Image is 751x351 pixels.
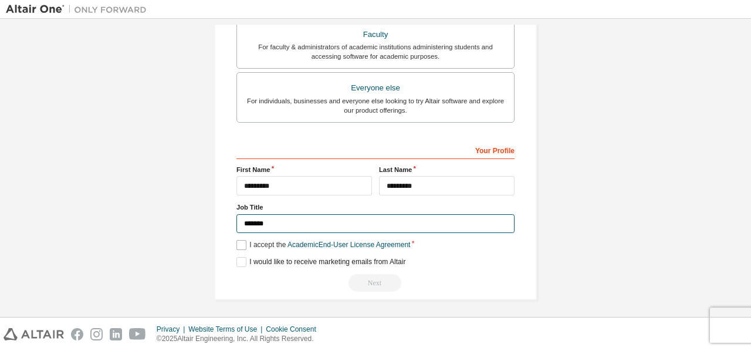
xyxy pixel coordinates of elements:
label: I accept the [236,240,410,250]
div: Faculty [244,26,507,43]
div: Read and acccept EULA to continue [236,274,515,292]
div: Cookie Consent [266,325,323,334]
div: Privacy [157,325,188,334]
div: Website Terms of Use [188,325,266,334]
div: For individuals, businesses and everyone else looking to try Altair software and explore our prod... [244,96,507,115]
img: Altair One [6,4,153,15]
label: Last Name [379,165,515,174]
label: First Name [236,165,372,174]
img: linkedin.svg [110,328,122,340]
label: I would like to receive marketing emails from Altair [236,257,405,267]
p: © 2025 Altair Engineering, Inc. All Rights Reserved. [157,334,323,344]
div: For faculty & administrators of academic institutions administering students and accessing softwa... [244,42,507,61]
label: Job Title [236,203,515,212]
div: Your Profile [236,140,515,159]
img: facebook.svg [71,328,83,340]
img: instagram.svg [90,328,103,340]
img: altair_logo.svg [4,328,64,340]
img: youtube.svg [129,328,146,340]
a: Academic End-User License Agreement [287,241,410,249]
div: Everyone else [244,80,507,96]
